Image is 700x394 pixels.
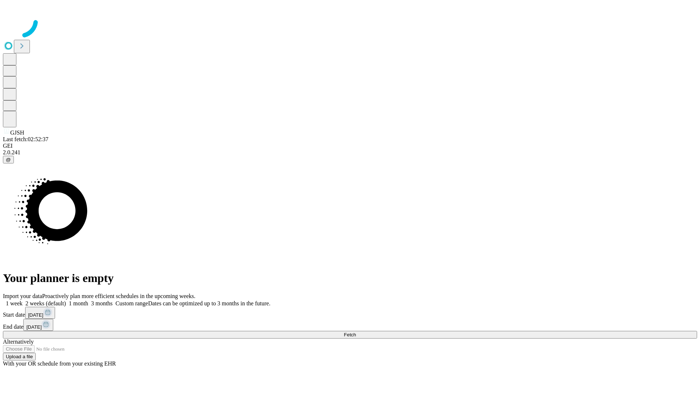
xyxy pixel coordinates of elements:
[3,360,116,367] span: With your OR schedule from your existing EHR
[26,324,42,330] span: [DATE]
[10,130,24,136] span: GJSH
[3,156,14,163] button: @
[26,300,66,306] span: 2 weeks (default)
[69,300,88,306] span: 1 month
[3,319,697,331] div: End date
[6,157,11,162] span: @
[3,307,697,319] div: Start date
[3,149,697,156] div: 2.0.241
[3,136,48,142] span: Last fetch: 02:52:37
[25,307,55,319] button: [DATE]
[344,332,356,337] span: Fetch
[148,300,270,306] span: Dates can be optimized up to 3 months in the future.
[3,271,697,285] h1: Your planner is empty
[3,331,697,339] button: Fetch
[6,300,23,306] span: 1 week
[3,143,697,149] div: GEI
[28,312,43,318] span: [DATE]
[3,339,34,345] span: Alternatively
[116,300,148,306] span: Custom range
[23,319,53,331] button: [DATE]
[42,293,195,299] span: Proactively plan more efficient schedules in the upcoming weeks.
[3,293,42,299] span: Import your data
[91,300,113,306] span: 3 months
[3,353,36,360] button: Upload a file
